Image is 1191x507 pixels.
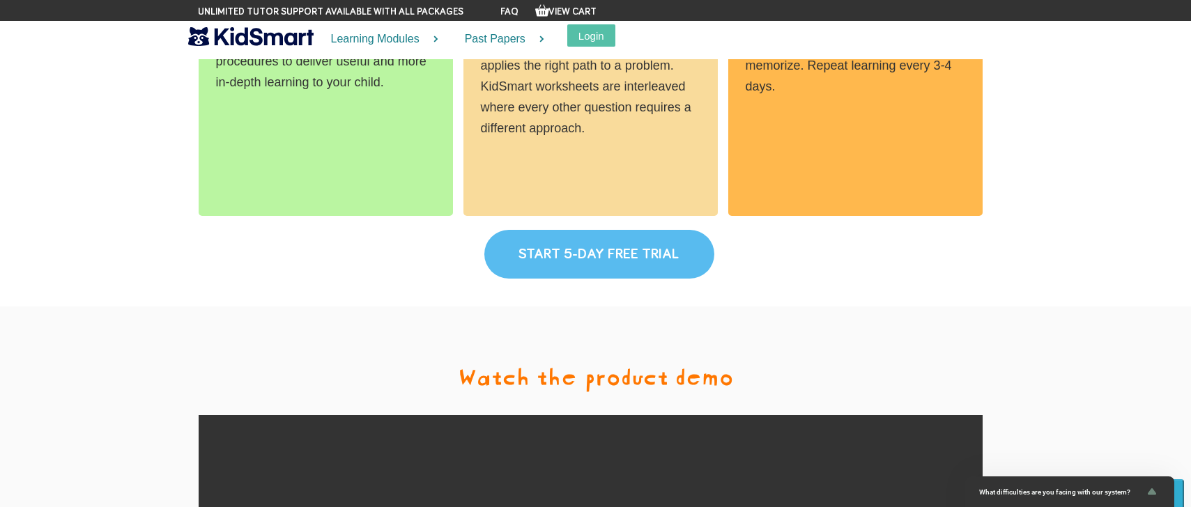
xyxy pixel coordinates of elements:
a: Learning Modules [314,21,447,58]
a: Past Papers [447,21,553,58]
a: View Cart [535,7,597,17]
button: Show survey - What difficulties are you facing with our system? [979,483,1160,500]
button: Login [567,24,615,47]
a: START 5-DAY FREE TRIAL [484,230,714,279]
span: Unlimited tutor support available with all packages [199,5,464,19]
span: What difficulties are you facing with our system? [979,488,1144,496]
img: Your items in the shopping basket [535,3,549,17]
img: KidSmart logo [188,24,314,49]
h2: Watch the product demo [199,362,993,387]
a: FAQ [501,7,519,17]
